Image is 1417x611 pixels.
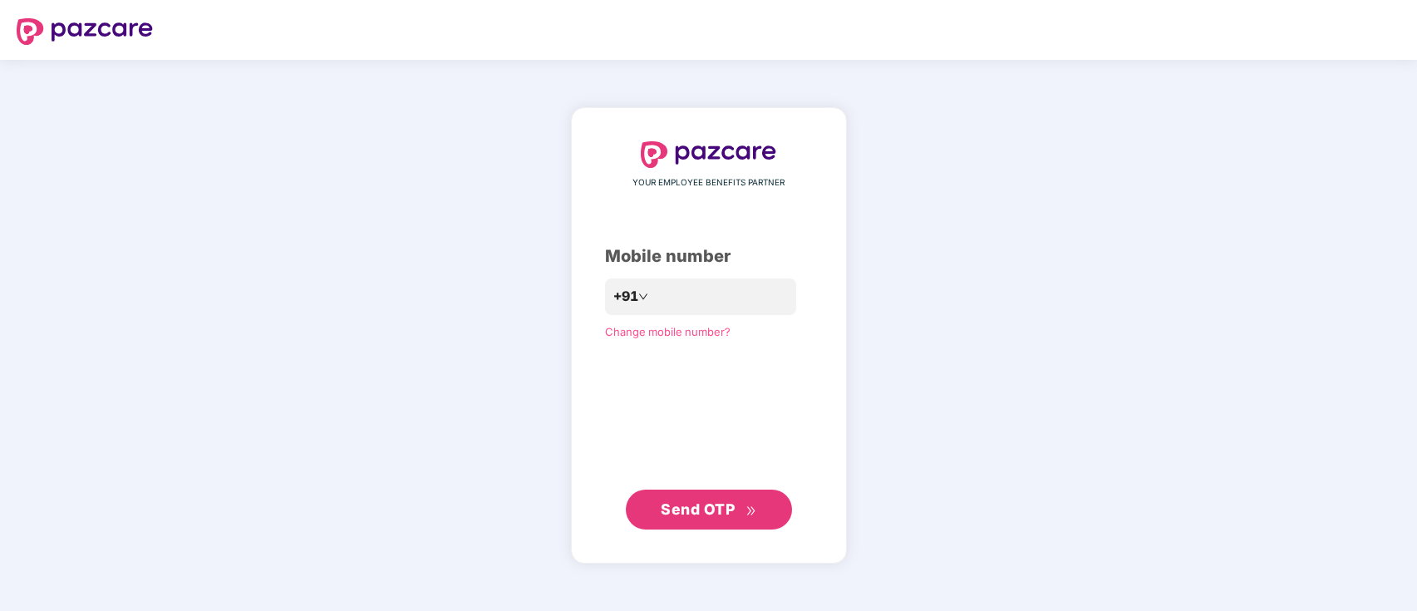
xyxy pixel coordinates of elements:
[632,176,785,190] span: YOUR EMPLOYEE BENEFITS PARTNER
[745,505,756,516] span: double-right
[641,141,777,168] img: logo
[613,286,638,307] span: +91
[661,500,735,518] span: Send OTP
[626,490,792,530] button: Send OTPdouble-right
[605,244,813,269] div: Mobile number
[605,325,731,338] a: Change mobile number?
[17,18,153,45] img: logo
[638,292,648,302] span: down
